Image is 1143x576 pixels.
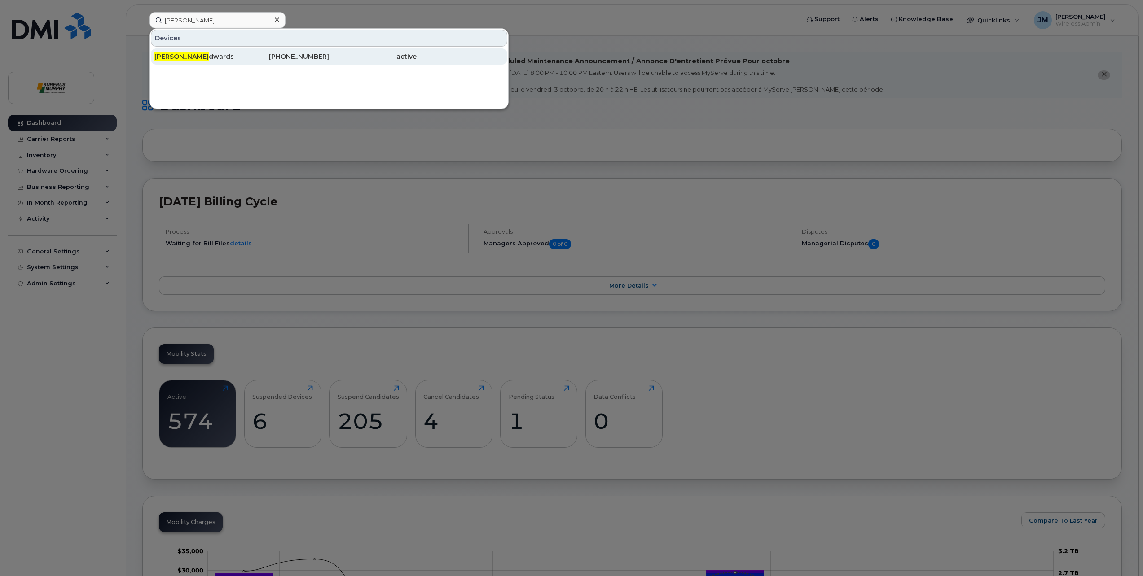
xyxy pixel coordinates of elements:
div: active [329,52,417,61]
div: Devices [151,30,507,47]
span: [PERSON_NAME] [154,52,209,61]
div: [PHONE_NUMBER] [242,52,330,61]
div: dwards [154,52,242,61]
div: - [417,52,504,61]
a: [PERSON_NAME]dwards[PHONE_NUMBER]active- [151,48,507,65]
